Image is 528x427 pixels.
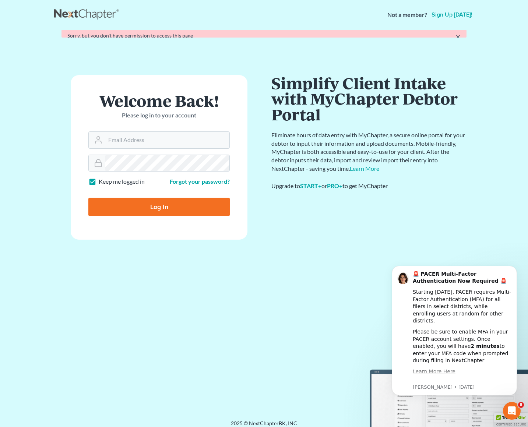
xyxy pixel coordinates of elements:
[88,93,230,109] h1: Welcome Back!
[271,182,467,190] div: Upgrade to or to get MyChapter
[300,182,321,189] a: START+
[67,32,461,39] div: Sorry, but you don't have permission to access this page
[430,12,474,18] a: Sign up [DATE]!
[271,131,467,173] p: Eliminate hours of data entry with MyChapter, a secure online portal for your debtor to input the...
[271,75,467,122] h1: Simplify Client Intake with MyChapter Debtor Portal
[99,177,145,186] label: Keep me logged in
[327,182,342,189] a: PRO+
[503,402,521,420] iframe: Intercom live chat
[350,165,379,172] a: Learn More
[88,198,230,216] input: Log In
[381,255,528,407] iframe: Intercom notifications message
[455,32,461,41] a: ×
[105,132,229,148] input: Email Address
[88,111,230,120] p: Please log in to your account
[518,402,524,408] span: 8
[170,178,230,185] a: Forgot your password?
[387,11,427,19] strong: Not a member?
[494,413,528,427] div: TrustedSite Certified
